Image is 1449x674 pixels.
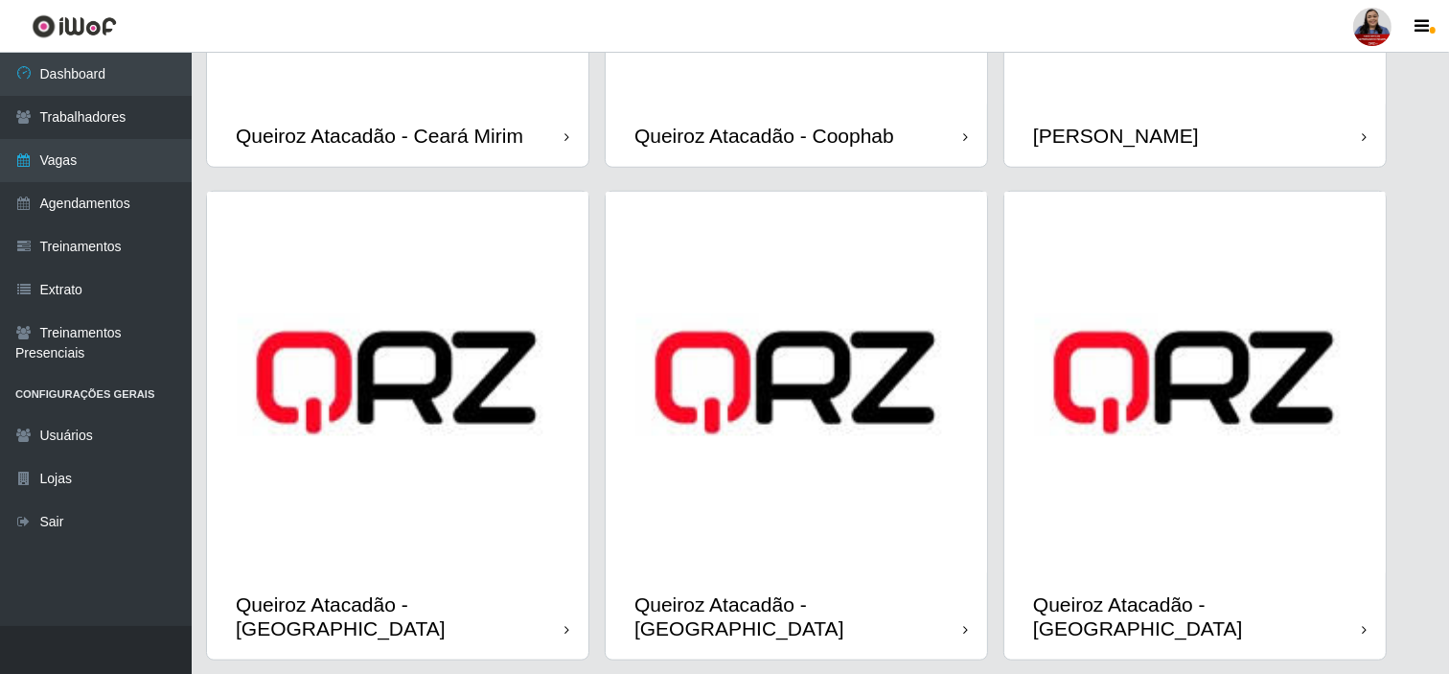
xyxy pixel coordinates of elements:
[236,124,523,148] div: Queiroz Atacadão - Ceará Mirim
[606,192,987,573] img: cardImg
[634,124,894,148] div: Queiroz Atacadão - Coophab
[1033,593,1362,640] div: Queiroz Atacadão - [GEOGRAPHIC_DATA]
[1004,192,1386,660] a: Queiroz Atacadão - [GEOGRAPHIC_DATA]
[634,593,963,640] div: Queiroz Atacadão - [GEOGRAPHIC_DATA]
[236,593,564,640] div: Queiroz Atacadão - [GEOGRAPHIC_DATA]
[1033,124,1199,148] div: [PERSON_NAME]
[207,192,588,573] img: cardImg
[32,14,117,38] img: CoreUI Logo
[207,192,588,660] a: Queiroz Atacadão - [GEOGRAPHIC_DATA]
[606,192,987,660] a: Queiroz Atacadão - [GEOGRAPHIC_DATA]
[1004,192,1386,573] img: cardImg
